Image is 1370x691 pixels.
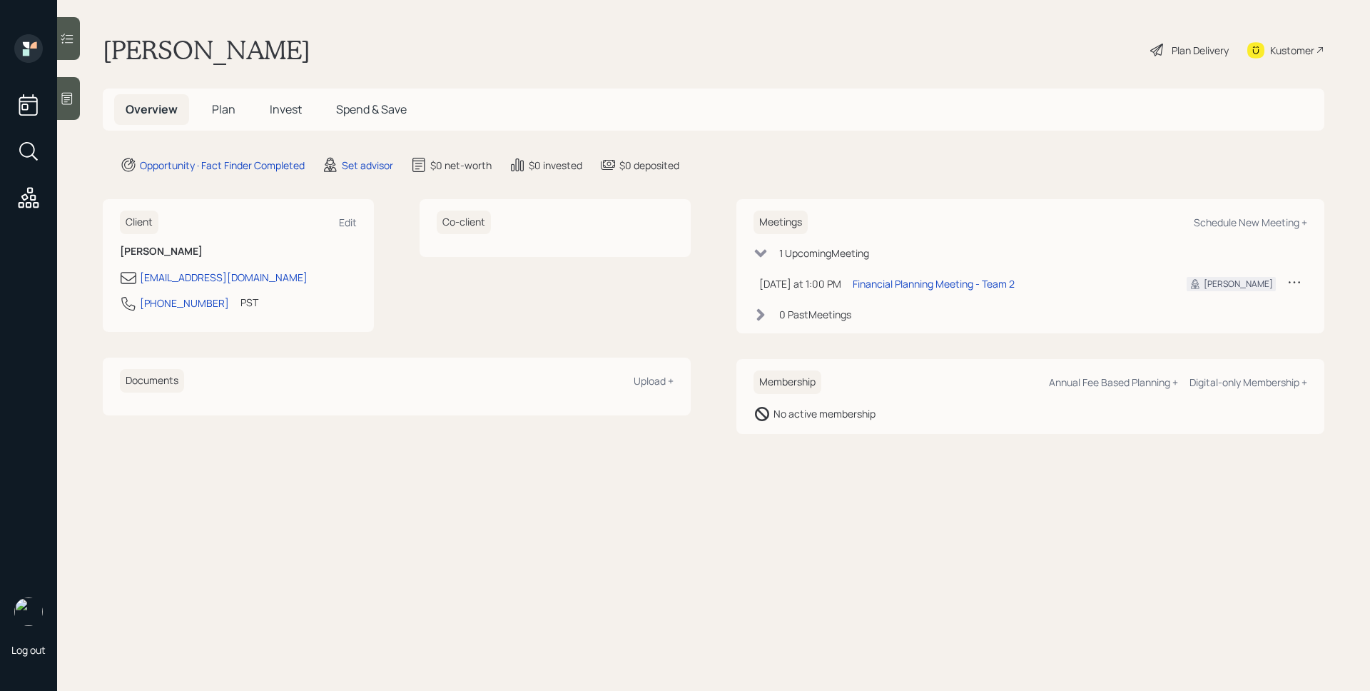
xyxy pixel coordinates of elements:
h6: [PERSON_NAME] [120,246,357,258]
div: $0 net-worth [430,158,492,173]
img: james-distasi-headshot.png [14,597,43,626]
div: Edit [339,216,357,229]
div: Kustomer [1270,43,1314,58]
div: Schedule New Meeting + [1194,216,1307,229]
h1: [PERSON_NAME] [103,34,310,66]
div: Set advisor [342,158,393,173]
div: Log out [11,643,46,657]
div: 0 Past Meeting s [779,307,851,322]
div: No active membership [773,406,876,421]
div: [DATE] at 1:00 PM [759,276,841,291]
span: Spend & Save [336,101,407,117]
div: [PHONE_NUMBER] [140,296,229,311]
div: Digital-only Membership + [1189,375,1307,389]
div: Plan Delivery [1172,43,1229,58]
div: Upload + [634,374,674,388]
div: Annual Fee Based Planning + [1049,375,1178,389]
h6: Client [120,211,158,234]
span: Plan [212,101,235,117]
div: Financial Planning Meeting - Team 2 [853,276,1015,291]
span: Overview [126,101,178,117]
div: Opportunity · Fact Finder Completed [140,158,305,173]
div: PST [240,295,258,310]
div: $0 deposited [619,158,679,173]
div: [PERSON_NAME] [1204,278,1273,291]
h6: Membership [753,370,821,394]
div: [EMAIL_ADDRESS][DOMAIN_NAME] [140,270,308,285]
div: 1 Upcoming Meeting [779,246,869,261]
h6: Meetings [753,211,808,234]
span: Invest [270,101,302,117]
h6: Documents [120,369,184,393]
div: $0 invested [529,158,582,173]
h6: Co-client [437,211,491,234]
